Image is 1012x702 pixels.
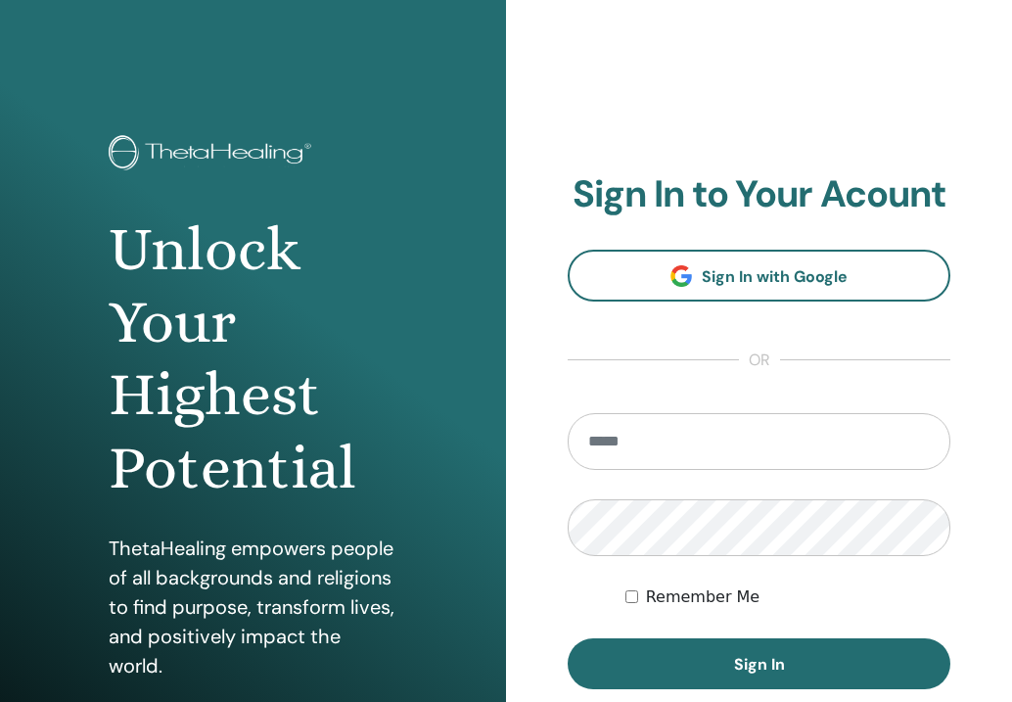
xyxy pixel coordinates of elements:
h2: Sign In to Your Acount [568,172,950,217]
div: Keep me authenticated indefinitely or until I manually logout [625,585,950,609]
span: or [739,349,780,372]
h1: Unlock Your Highest Potential [109,213,397,505]
button: Sign In [568,638,950,689]
span: Sign In with Google [702,266,848,287]
label: Remember Me [646,585,760,609]
p: ThetaHealing empowers people of all backgrounds and religions to find purpose, transform lives, a... [109,534,397,680]
span: Sign In [734,654,785,675]
a: Sign In with Google [568,250,950,302]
